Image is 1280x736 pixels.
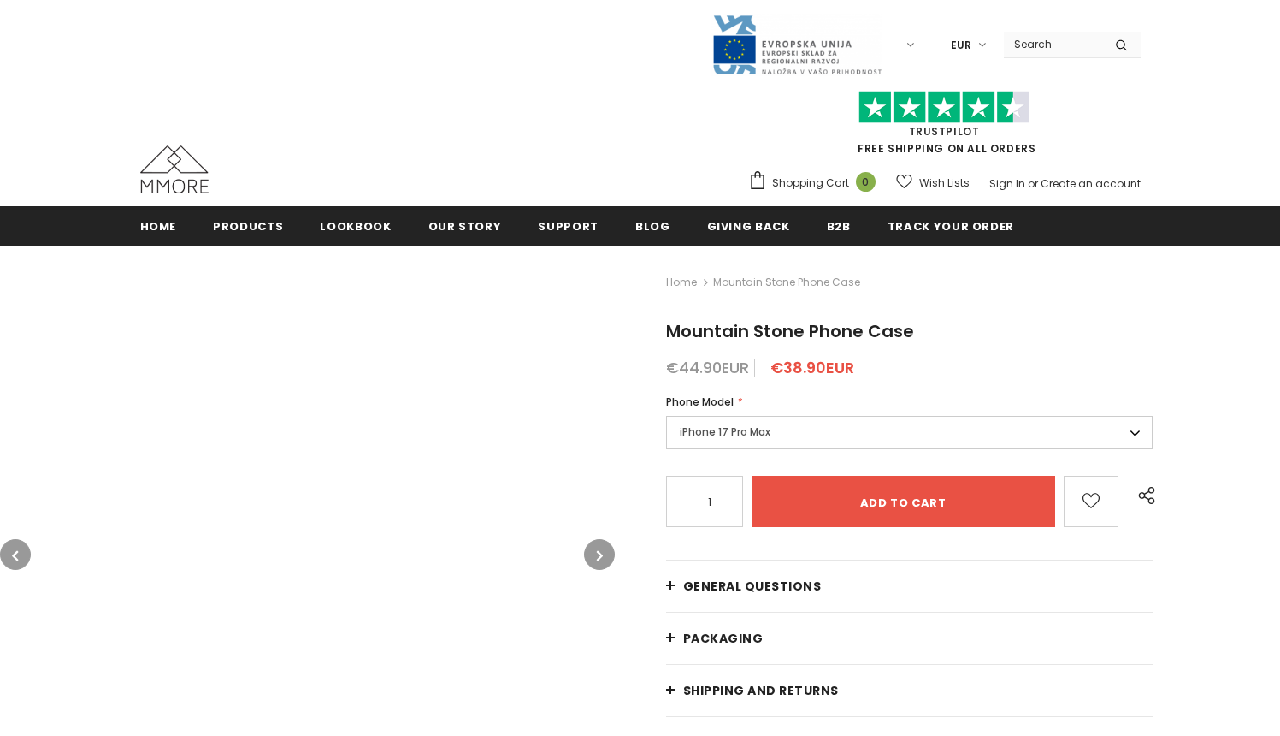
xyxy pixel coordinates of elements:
[666,416,1153,449] label: iPhone 17 Pro Max
[666,319,914,343] span: Mountain Stone Phone Case
[428,206,502,245] a: Our Story
[748,98,1141,156] span: FREE SHIPPING ON ALL ORDERS
[713,272,860,293] span: Mountain Stone Phone Case
[683,578,822,595] span: General Questions
[858,91,1029,124] img: Trust Pilot Stars
[320,218,391,234] span: Lookbook
[827,206,851,245] a: B2B
[919,175,970,192] span: Wish Lists
[140,206,177,245] a: Home
[1028,176,1038,191] span: or
[711,37,882,51] a: Javni Razpis
[707,206,790,245] a: Giving back
[1004,32,1102,56] input: Search Site
[666,357,749,378] span: €44.90EUR
[752,476,1055,527] input: Add to cart
[666,561,1153,612] a: General Questions
[856,172,876,192] span: 0
[635,218,670,234] span: Blog
[538,206,599,245] a: support
[213,218,283,234] span: Products
[748,170,884,196] a: Shopping Cart 0
[896,168,970,198] a: Wish Lists
[666,665,1153,716] a: Shipping and returns
[140,218,177,234] span: Home
[635,206,670,245] a: Blog
[888,206,1014,245] a: Track your order
[951,37,971,54] span: EUR
[770,357,854,378] span: €38.90EUR
[707,218,790,234] span: Giving back
[772,175,849,192] span: Shopping Cart
[827,218,851,234] span: B2B
[320,206,391,245] a: Lookbook
[711,14,882,76] img: Javni Razpis
[666,272,697,293] a: Home
[1041,176,1141,191] a: Create an account
[909,124,980,139] a: Trustpilot
[666,613,1153,664] a: PACKAGING
[140,145,209,193] img: MMORE Cases
[213,206,283,245] a: Products
[683,682,839,699] span: Shipping and returns
[683,630,764,647] span: PACKAGING
[888,218,1014,234] span: Track your order
[989,176,1025,191] a: Sign In
[428,218,502,234] span: Our Story
[666,395,734,409] span: Phone Model
[538,218,599,234] span: support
